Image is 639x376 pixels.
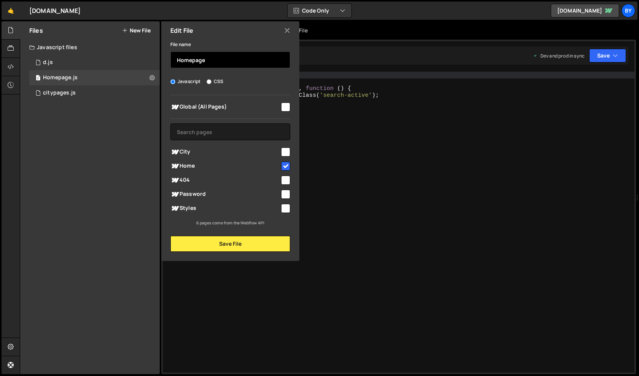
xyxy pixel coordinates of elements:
div: Dev and prod in sync [533,53,585,59]
button: New File [122,27,151,34]
input: Search pages [170,123,290,140]
button: Code Only [288,4,351,18]
h2: Files [29,26,43,35]
div: citypages.js [43,90,76,96]
div: [DOMAIN_NAME] [29,6,81,15]
label: File name [170,41,191,48]
button: Save [589,49,626,62]
div: d.js [43,59,53,66]
span: City [170,147,280,157]
a: By [622,4,635,18]
label: Javascript [170,78,201,85]
div: 6615/12742.js [29,70,160,85]
span: Password [170,190,280,199]
a: [DOMAIN_NAME] [551,4,619,18]
span: Styles [170,204,280,213]
span: 404 [170,176,280,185]
span: 1 [36,75,40,82]
div: Homepage.js [43,74,78,81]
div: 6615/12797.js [29,55,160,70]
span: Global (All Pages) [170,102,280,112]
input: Javascript [170,79,175,84]
small: 6 pages come from the Webflow API [196,220,264,226]
button: Save File [170,236,290,252]
div: Javascript files [20,40,160,55]
input: CSS [207,79,211,84]
span: Home [170,162,280,171]
div: citypages.js [29,85,160,101]
a: 🤙 [2,2,20,20]
h2: Edit File [170,26,193,35]
label: CSS [207,78,223,85]
input: Name [170,51,290,68]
